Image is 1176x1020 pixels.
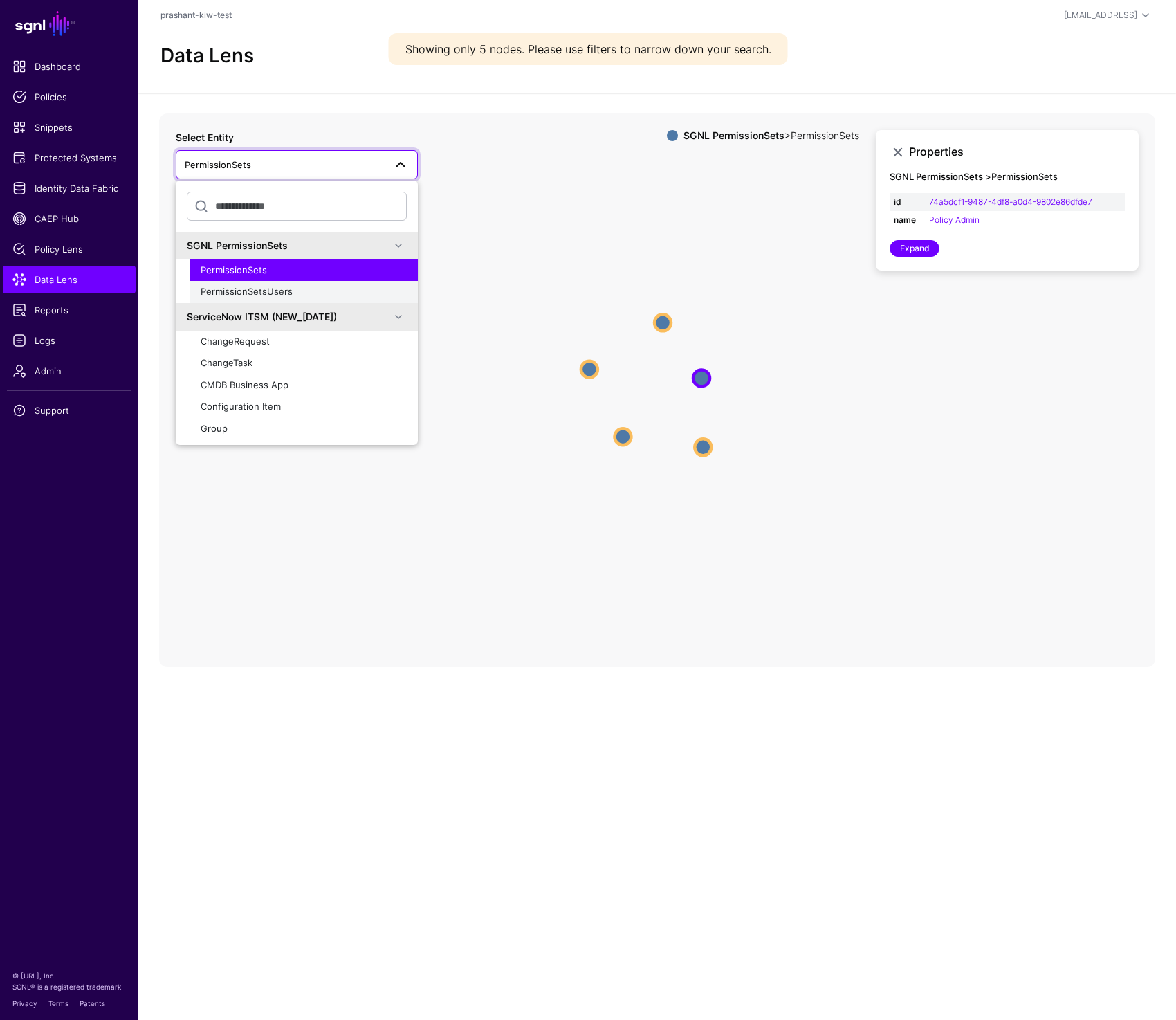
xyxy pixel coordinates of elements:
[894,196,921,208] strong: id
[12,303,126,317] span: Reports
[201,357,252,368] span: ChangeTask
[160,44,254,68] h2: Data Lens
[190,418,418,440] button: Group
[190,259,418,282] button: PermissionSets
[3,266,136,293] a: Data Lens
[48,999,68,1008] a: Terms
[3,296,136,324] a: Reports
[12,273,126,286] span: Data Lens
[190,331,418,353] button: ChangeRequest
[176,130,234,145] label: Select Entity
[890,172,1125,183] h4: PermissionSets
[894,214,921,226] strong: name
[80,999,105,1008] a: Patents
[3,113,136,141] a: Snippets
[3,83,136,111] a: Policies
[201,379,288,390] span: CMDB Business App
[187,309,390,324] div: ServiceNow ITSM (NEW_[DATE])
[3,144,136,172] a: Protected Systems
[12,242,126,256] span: Policy Lens
[12,151,126,165] span: Protected Systems
[12,999,37,1008] a: Privacy
[201,423,228,434] span: Group
[12,120,126,134] span: Snippets
[890,171,991,182] strong: SGNL PermissionSets >
[12,90,126,104] span: Policies
[12,970,126,981] p: © [URL], Inc
[185,159,251,170] span: PermissionSets
[190,396,418,418] button: Configuration Item
[683,129,784,141] strong: SGNL PermissionSets
[12,60,126,73] span: Dashboard
[929,215,980,225] a: Policy Admin
[389,33,788,65] div: Showing only 5 nodes. Please use filters to narrow down your search.
[12,981,126,992] p: SGNL® is a registered trademark
[890,240,939,257] a: Expand
[160,10,232,20] a: prashant-kiw-test
[3,205,136,233] a: CAEP Hub
[190,374,418,397] button: CMDB Business App
[12,403,126,417] span: Support
[3,174,136,202] a: Identity Data Fabric
[12,334,126,347] span: Logs
[187,238,390,253] div: SGNL PermissionSets
[12,212,126,226] span: CAEP Hub
[681,130,862,141] div: > PermissionSets
[12,364,126,378] span: Admin
[201,286,293,297] span: PermissionSetsUsers
[3,327,136,354] a: Logs
[201,401,281,412] span: Configuration Item
[201,264,267,275] span: PermissionSets
[190,352,418,374] button: ChangeTask
[929,197,1092,207] a: 74a5dcf1-9487-4df8-a0d4-9802e86dfde7
[3,357,136,385] a: Admin
[190,281,418,303] button: PermissionSetsUsers
[201,336,270,347] span: ChangeRequest
[3,235,136,263] a: Policy Lens
[12,181,126,195] span: Identity Data Fabric
[8,8,130,39] a: SGNL
[909,145,1125,158] h3: Properties
[3,53,136,80] a: Dashboard
[1064,9,1137,21] div: [EMAIL_ADDRESS]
